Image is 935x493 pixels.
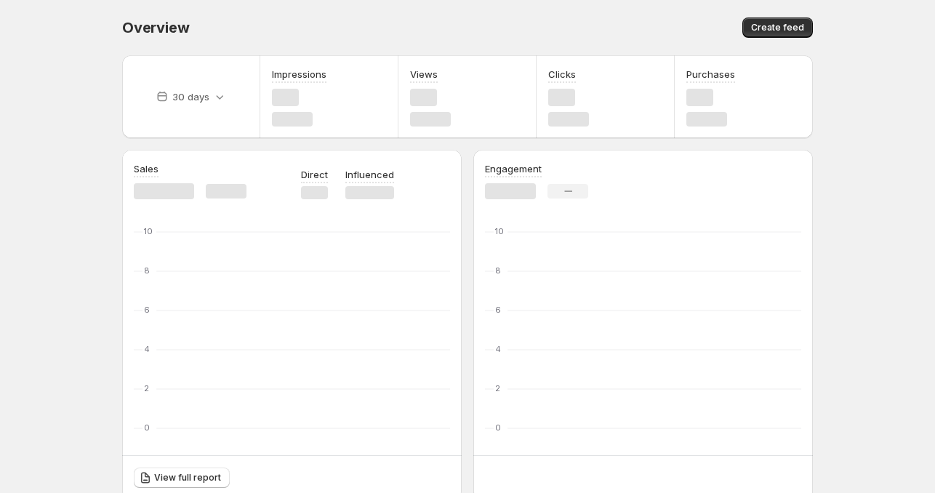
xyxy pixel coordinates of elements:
[144,422,150,433] text: 0
[495,265,501,276] text: 8
[742,17,813,38] button: Create feed
[686,67,735,81] h3: Purchases
[548,67,576,81] h3: Clicks
[495,305,501,315] text: 6
[144,344,150,354] text: 4
[154,472,221,484] span: View full report
[345,167,394,182] p: Influenced
[495,422,501,433] text: 0
[144,265,150,276] text: 8
[134,161,158,176] h3: Sales
[301,167,328,182] p: Direct
[495,226,504,236] text: 10
[172,89,209,104] p: 30 days
[495,383,500,393] text: 2
[410,67,438,81] h3: Views
[495,344,501,354] text: 4
[134,468,230,488] a: View full report
[144,305,150,315] text: 6
[144,383,149,393] text: 2
[144,226,153,236] text: 10
[122,19,189,36] span: Overview
[272,67,326,81] h3: Impressions
[485,161,542,176] h3: Engagement
[751,22,804,33] span: Create feed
